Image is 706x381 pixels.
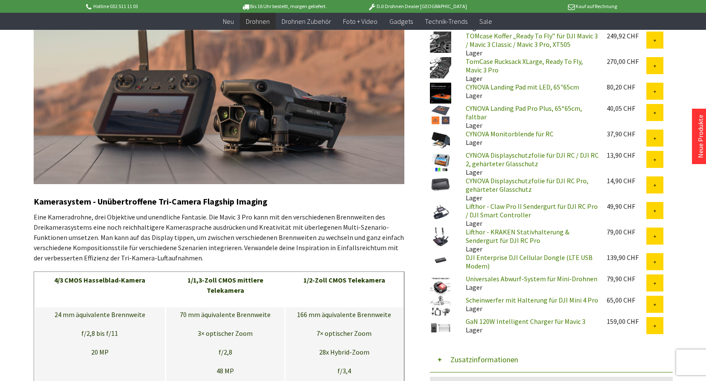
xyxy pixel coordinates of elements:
a: GaN 120W Intelligent Charger für Mavic 3 [466,317,585,326]
a: CYNOVA Landing Pad mit LED, 65"65cm [466,83,579,91]
div: Lager [459,57,600,83]
p: DJI Drohnen Dealer [GEOGRAPHIC_DATA] [351,1,484,12]
img: TOMcase Koffer „Ready To Fly” für DJI Mavic 3 / Mavic 3 Classic / Mavic 3 Pro, XT505 [430,32,451,53]
span: Foto + Video [343,17,377,26]
a: Scheinwerfer mit Halterung für DJI Mini 4 Pro [466,296,598,304]
span: Sale [479,17,492,26]
a: CYNOVA Monitorblende für RC [466,130,553,138]
div: Lager [459,104,600,130]
p: 166 mm äquivalente Brennweite [290,309,398,320]
strong: 1/1,3-Zoll CMOS mittlere Telekamera [187,276,263,294]
span: Neu [223,17,234,26]
a: TOMcase Koffer „Ready To Fly” für DJI Mavic 3 / Mavic 3 Classic / Mavic 3 Pro, XT505 [466,32,598,49]
img: GaN 120W Intelligent Charger für Mavic 3 [430,317,451,338]
div: 49,90 CHF [607,202,646,211]
p: Eine Kameradrohne, drei Objektive und unendliche Fantasie. Die Mavic 3 Pro kann mit den verschied... [34,212,404,263]
div: Lager [459,296,600,313]
img: Lifthor - Claw Pro II Sendergurt für DJI RC Pro / DJI Smart Controller [430,202,451,222]
p: 7× optischer Zoom [290,328,398,338]
img: CYNOVA Landing Pad mit LED, 65 [430,83,451,104]
div: 159,00 CHF [607,317,646,326]
a: Neue Produkte [696,115,705,158]
img: Scheinwerfer mit Halterung für DJI Mini 4 Pro [430,296,451,316]
div: 65,00 CHF [607,296,646,304]
a: Drohnen [240,13,276,30]
span: Kamerasystem - Unübertroffene Tri-Camera Flagship Imaging [34,196,267,207]
div: Lager [459,176,600,202]
img: TomCase Rucksack XLarge, Ready To Fly, Mavic 3 Pro [430,57,451,78]
a: Foto + Video [337,13,383,30]
a: Universales Abwurf-System für Mini-Drohnen [466,274,597,283]
p: Bis 16 Uhr bestellt, morgen geliefert. [218,1,351,12]
button: Zusatzinformationen [430,347,673,372]
a: TomCase Rucksack XLarge, Ready To Fly, Mavic 3 Pro [466,57,583,74]
p: f/3,4 [290,366,398,376]
div: 139,90 CHF [607,253,646,262]
a: Lifthor - Claw Pro II Sendergurt für DJI RC Pro / DJI Smart Controller [466,202,598,219]
a: CYNOVA Displayschutzfolie für DJI RC Pro, gehärteter Glasschutz [466,176,588,193]
p: 28x Hybrid-Zoom [290,347,398,357]
a: Technik-Trends [419,13,473,30]
div: Lager [459,83,600,100]
div: Lager [459,32,600,57]
p: f/2,8 [170,347,280,357]
p: 70 mm äquivalente Brennweite [170,309,280,320]
a: Neu [217,13,240,30]
div: Lager [459,202,600,228]
p: 20 MP [39,347,161,357]
p: f/2,8 bis f/11 [39,328,161,338]
span: Drohnen [246,17,270,26]
a: Gadgets [383,13,419,30]
div: 79,90 CHF [607,274,646,283]
div: 13,90 CHF [607,151,646,159]
p: Hotline 032 511 11 03 [85,1,218,12]
img: CYNOVA Monitorblende für RC [430,130,451,151]
div: Lager [459,274,600,292]
span: Gadgets [389,17,413,26]
img: CYNOVA Displayschutzfolie für DJI RC / DJI RC 2, gehärteter Glasschutz [430,151,451,172]
div: Lager [459,228,600,253]
div: 270,00 CHF [607,57,646,66]
a: Drohnen Zubehör [276,13,337,30]
a: DJI Enterprise DJI Cellular Dongle (LTE USB Modem) [466,253,593,270]
div: Lager [459,317,600,334]
img: DJI Enterprise DJI Cellular Dongle (LTE USB Modem) [430,253,451,267]
img: CYNOVA Landing Pad Pro Plus, 65*65cm, faltbar [430,104,451,125]
a: Sale [473,13,498,30]
div: 40,05 CHF [607,104,646,113]
span: Technik-Trends [425,17,467,26]
div: Lager [459,130,600,147]
p: Kauf auf Rechnung [484,1,617,12]
a: CYNOVA Displayschutzfolie für DJI RC / DJI RC 2, gehärteter Glasschutz [466,151,599,168]
p: 48 MP [170,366,280,376]
img: Universales Abwurf-System für Mini-Drohnen [430,274,451,296]
a: Lifthor - KRAKEN Stativhalterung & Sendergurt für DJI RC Pro [466,228,569,245]
p: 3× optischer Zoom [170,328,280,338]
div: 14,90 CHF [607,176,646,185]
img: Lifthor - KRAKEN Stativhalterung & Sendergurt für DJI RC Pro [430,228,451,249]
div: 249,92 CHF [607,32,646,40]
div: 79,00 CHF [607,228,646,236]
strong: 4/3 CMOS Hasselblad-Kamera [54,276,145,284]
p: 24 mm äquivalente Brennweite [39,309,161,320]
strong: 1/2-Zoll CMOS Telekamera [303,276,385,284]
div: 37,90 CHF [607,130,646,138]
img: CYNOVA Displayschutzfolie für DJI RC Pro, gehärteter Glasschutz [430,176,451,193]
span: Drohnen Zubehör [282,17,331,26]
div: Lager [459,151,600,176]
div: 80,20 CHF [607,83,646,91]
a: CYNOVA Landing Pad Pro Plus, 65*65cm, faltbar [466,104,582,121]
